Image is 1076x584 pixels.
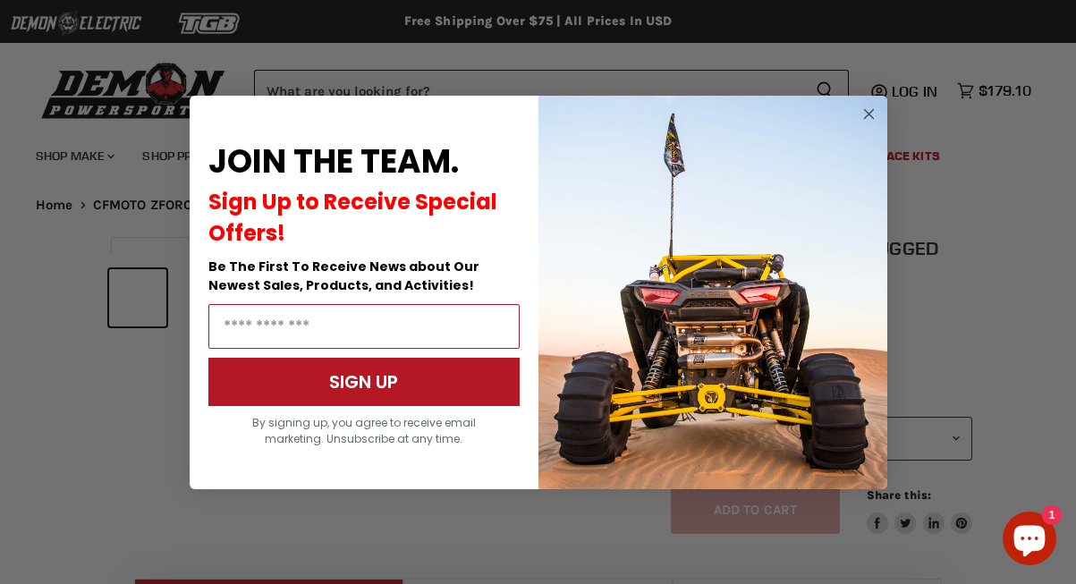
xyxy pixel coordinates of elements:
[252,415,476,446] span: By signing up, you agree to receive email marketing. Unsubscribe at any time.
[538,96,887,489] img: a9095488-b6e7-41ba-879d-588abfab540b.jpeg
[208,258,479,294] span: Be The First To Receive News about Our Newest Sales, Products, and Activities!
[997,512,1062,570] inbox-online-store-chat: Shopify online store chat
[858,103,880,125] button: Close dialog
[208,358,520,406] button: SIGN UP
[208,139,459,184] span: JOIN THE TEAM.
[208,304,520,349] input: Email Address
[208,187,497,248] span: Sign Up to Receive Special Offers!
